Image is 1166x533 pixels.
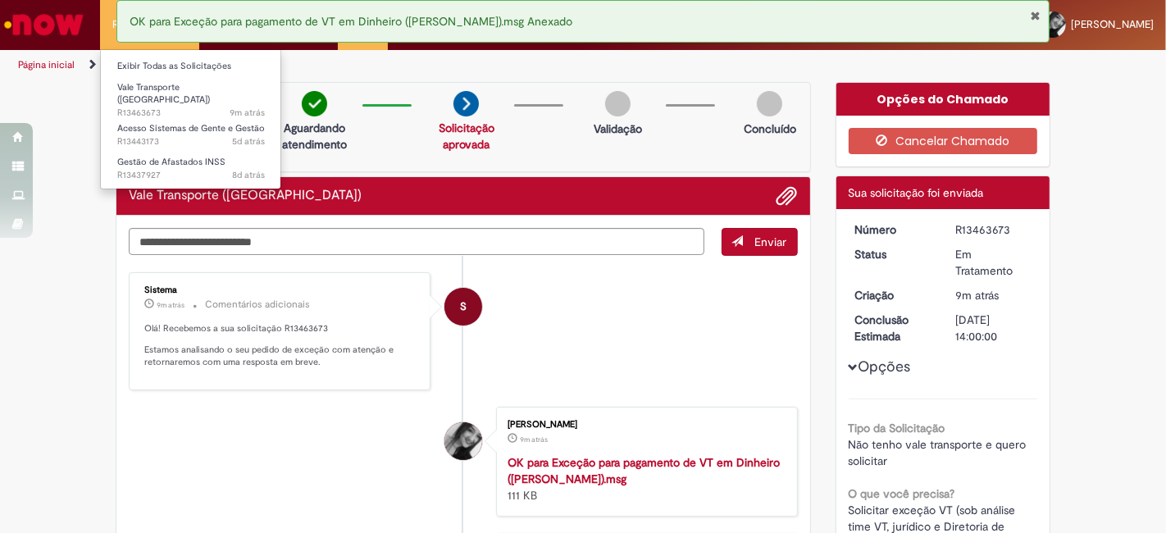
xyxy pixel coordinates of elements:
span: Vale Transporte ([GEOGRAPHIC_DATA]) [117,81,210,107]
button: Adicionar anexos [777,185,798,207]
span: Não tenho vale transporte e quero solicitar [849,437,1030,468]
div: R13463673 [955,221,1032,238]
b: Tipo da Solicitação [849,421,945,435]
span: 9m atrás [520,435,548,444]
span: Requisições [112,16,170,33]
div: 111 KB [508,454,781,503]
p: Aguardando atendimento [275,120,354,153]
a: Aberto R13437927 : Gestão de Afastados INSS [101,153,281,184]
a: Página inicial [18,58,75,71]
dt: Status [843,246,944,262]
dt: Número [843,221,944,238]
span: 5d atrás [232,135,265,148]
span: Sua solicitação foi enviada [849,185,984,200]
img: arrow-next.png [453,91,479,116]
time: 29/08/2025 17:01:07 [520,435,548,444]
p: Estamos analisando o seu pedido de exceção com atenção e retornaremos com uma resposta em breve. [144,344,417,369]
div: Em Tratamento [955,246,1032,279]
small: Comentários adicionais [205,298,310,312]
span: Gestão de Afastados INSS [117,156,225,168]
a: Solicitação aprovada [439,121,494,152]
p: Validação [594,121,642,137]
textarea: Digite sua mensagem aqui... [129,228,704,255]
div: Opções do Chamado [836,83,1050,116]
dt: Conclusão Estimada [843,312,944,344]
p: Concluído [744,121,796,137]
div: [DATE] 14:00:00 [955,312,1032,344]
div: [PERSON_NAME] [508,420,781,430]
span: S [460,287,467,326]
img: check-circle-green.png [302,91,327,116]
img: ServiceNow [2,8,86,41]
dt: Criação [843,287,944,303]
span: 9m atrás [230,107,265,119]
button: Fechar Notificação [1030,9,1041,22]
a: Exibir Todas as Solicitações [101,57,281,75]
time: 25/08/2025 09:52:41 [232,135,265,148]
ul: Requisições [100,49,281,189]
div: Sistema [144,285,417,295]
img: img-circle-grey.png [757,91,782,116]
button: Enviar [722,228,798,256]
h2: Vale Transporte (VT) Histórico de tíquete [129,189,362,203]
ul: Trilhas de página [12,50,765,80]
span: 8d atrás [232,169,265,181]
a: Aberto R13463673 : Vale Transporte (VT) [101,79,281,114]
time: 29/08/2025 17:01:13 [157,300,184,310]
span: R13463673 [117,107,265,120]
span: [PERSON_NAME] [1071,17,1154,31]
span: 9m atrás [955,288,999,303]
span: Acesso Sistemas de Gente e Gestão [117,122,265,134]
span: R13443173 [117,135,265,148]
time: 29/08/2025 17:01:11 [230,107,265,119]
div: System [444,288,482,326]
time: 29/08/2025 17:01:09 [955,288,999,303]
button: Cancelar Chamado [849,128,1038,154]
p: Olá! Recebemos a sua solicitação R13463673 [144,322,417,335]
img: img-circle-grey.png [605,91,631,116]
div: Gabriela Raquel Fonseca [444,422,482,460]
b: O que você precisa? [849,486,955,501]
span: Enviar [755,235,787,249]
a: Aberto R13443173 : Acesso Sistemas de Gente e Gestão [101,120,281,150]
a: OK para Exceção para pagamento de VT em Dinheiro ([PERSON_NAME]).msg [508,455,780,486]
span: 9m atrás [157,300,184,310]
span: OK para Exceção para pagamento de VT em Dinheiro ([PERSON_NAME]).msg Anexado [130,14,572,29]
time: 21/08/2025 17:56:22 [232,169,265,181]
span: R13437927 [117,169,265,182]
div: 29/08/2025 17:01:09 [955,287,1032,303]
